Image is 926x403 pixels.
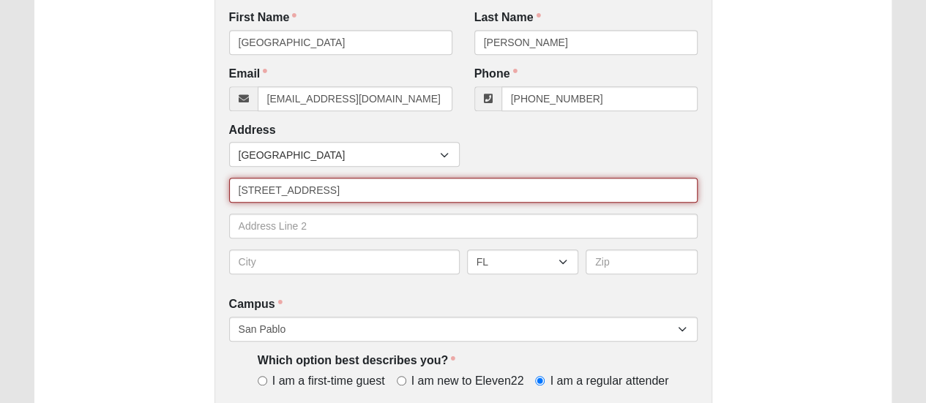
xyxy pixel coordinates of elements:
input: City [229,249,460,274]
span: I am a first-time guest [272,373,385,390]
input: I am a first-time guest [258,376,267,385]
span: [GEOGRAPHIC_DATA] [239,143,440,167]
label: Last Name [474,10,541,26]
label: Email [229,66,268,83]
input: I am new to Eleven22 [397,376,406,385]
input: Zip [586,249,698,274]
label: Campus [229,296,283,313]
label: Address [229,122,276,139]
label: First Name [229,10,297,26]
label: Which option best describes you? [258,353,455,369]
input: Address Line 1 [229,178,698,203]
span: I am new to Eleven22 [411,373,524,390]
label: Phone [474,66,518,83]
input: Address Line 2 [229,214,698,238]
span: I am a regular attender [550,373,668,390]
input: I am a regular attender [535,376,545,385]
